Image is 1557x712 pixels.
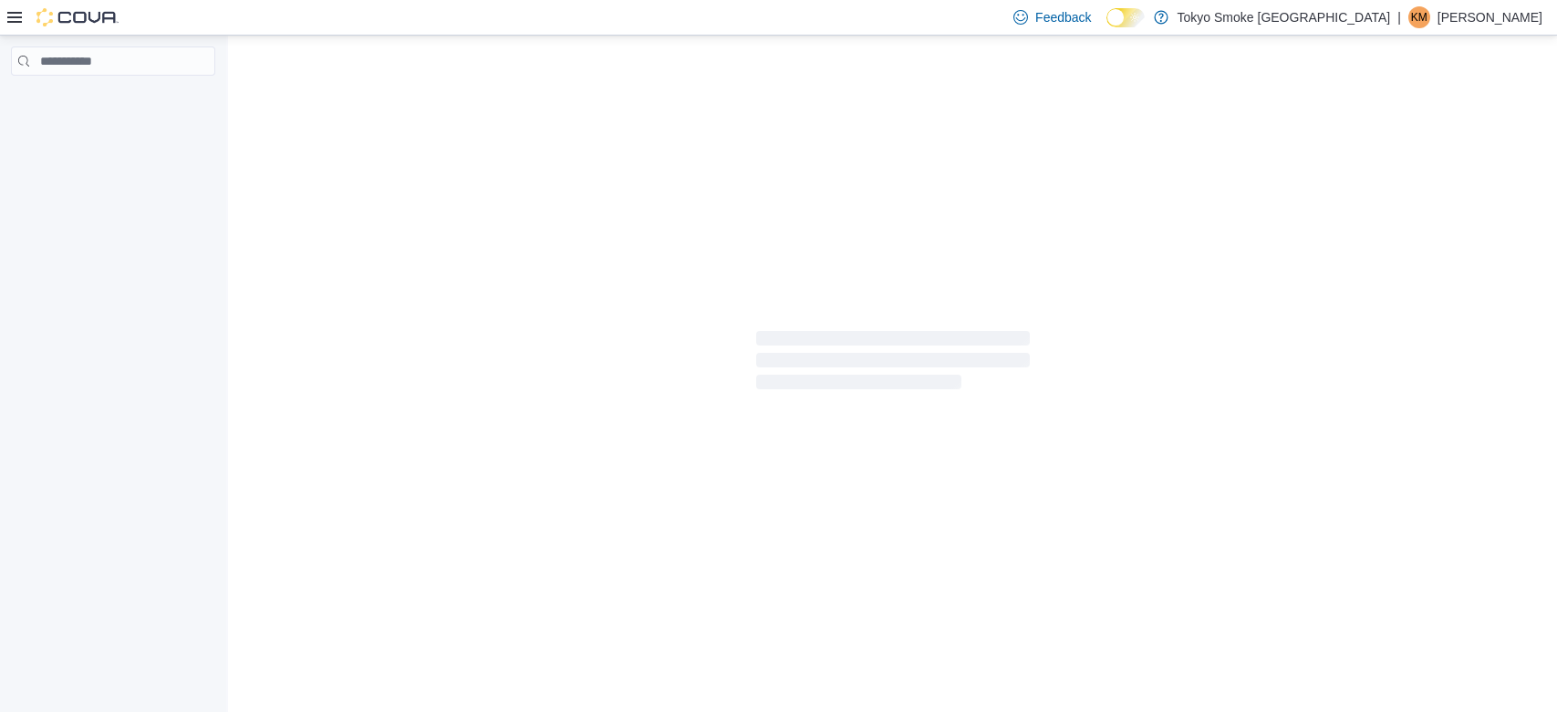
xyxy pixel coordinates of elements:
[1411,6,1427,28] span: KM
[1178,6,1391,28] p: Tokyo Smoke [GEOGRAPHIC_DATA]
[1397,6,1401,28] p: |
[11,79,215,123] nav: Complex example
[1106,8,1145,27] input: Dark Mode
[1408,6,1430,28] div: Khadijah Melville
[1438,6,1542,28] p: [PERSON_NAME]
[756,335,1030,393] span: Loading
[1106,27,1107,28] span: Dark Mode
[1035,8,1091,26] span: Feedback
[36,8,119,26] img: Cova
